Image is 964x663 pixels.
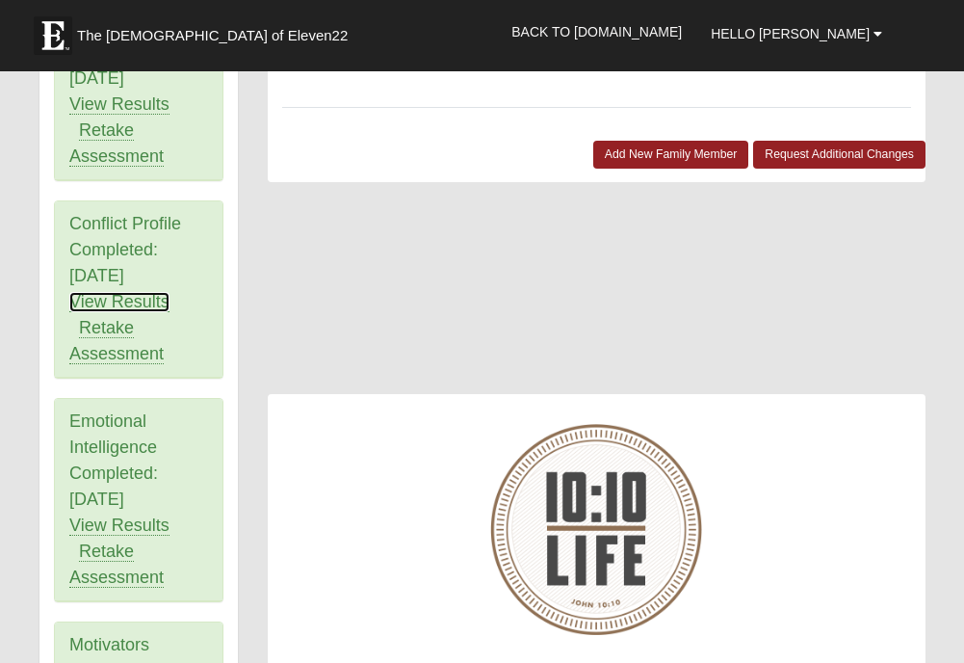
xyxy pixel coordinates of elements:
[69,516,169,536] a: View Results
[24,7,409,55] a: The [DEMOGRAPHIC_DATA] of Eleven22
[490,424,702,635] img: 10-10-Life-logo-round-no-scripture.png
[69,318,164,364] a: Retake Assessment
[34,16,72,55] img: Eleven22 logo
[696,10,897,58] a: Hello [PERSON_NAME]
[69,542,164,588] a: Retake Assessment
[593,141,749,169] a: Add New Family Member
[55,201,222,378] div: Conflict Profile Completed: [DATE]
[55,4,222,180] div: Spiritual Gifts Completed: [DATE]
[69,292,169,312] a: View Results
[753,141,925,169] a: Request Additional Changes
[77,26,348,45] span: The [DEMOGRAPHIC_DATA] of Eleven22
[711,26,870,41] span: Hello [PERSON_NAME]
[69,94,169,115] a: View Results
[55,399,222,601] div: Emotional Intelligence Completed: [DATE]
[497,8,696,56] a: Back to [DOMAIN_NAME]
[69,120,164,167] a: Retake Assessment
